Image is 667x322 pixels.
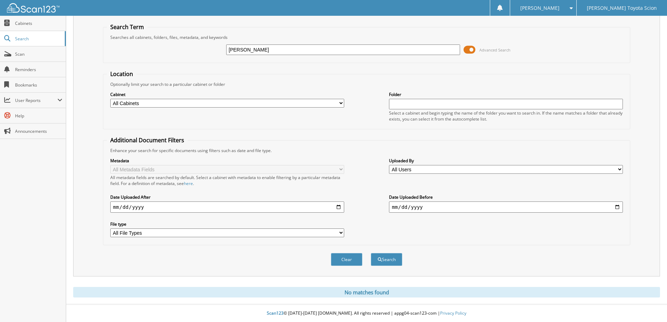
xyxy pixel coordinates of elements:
[107,70,137,78] legend: Location
[107,23,147,31] legend: Search Term
[587,6,657,10] span: [PERSON_NAME] Toyota Scion
[331,253,362,266] button: Clear
[110,158,344,164] label: Metadata
[371,253,402,266] button: Search
[110,174,344,186] div: All metadata fields are searched by default. Select a cabinet with metadata to enable filtering b...
[110,221,344,227] label: File type
[389,110,623,122] div: Select a cabinet and begin typing the name of the folder you want to search in. If the name match...
[389,201,623,213] input: end
[389,91,623,97] label: Folder
[66,305,667,322] div: © [DATE]-[DATE] [DOMAIN_NAME]. All rights reserved | appg04-scan123-com |
[107,34,626,40] div: Searches all cabinets, folders, files, metadata, and keywords
[110,201,344,213] input: start
[632,288,667,322] iframe: Chat Widget
[520,6,560,10] span: [PERSON_NAME]
[15,97,57,103] span: User Reports
[15,36,61,42] span: Search
[7,3,60,13] img: scan123-logo-white.svg
[389,194,623,200] label: Date Uploaded Before
[184,180,193,186] a: here
[15,51,62,57] span: Scan
[107,81,626,87] div: Optionally limit your search to a particular cabinet or folder
[479,47,510,53] span: Advanced Search
[107,148,626,153] div: Enhance your search for specific documents using filters such as date and file type.
[15,67,62,73] span: Reminders
[107,136,188,144] legend: Additional Document Filters
[15,113,62,119] span: Help
[110,194,344,200] label: Date Uploaded After
[267,310,284,316] span: Scan123
[15,82,62,88] span: Bookmarks
[110,91,344,97] label: Cabinet
[440,310,466,316] a: Privacy Policy
[73,287,660,297] div: No matches found
[15,20,62,26] span: Cabinets
[389,158,623,164] label: Uploaded By
[15,128,62,134] span: Announcements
